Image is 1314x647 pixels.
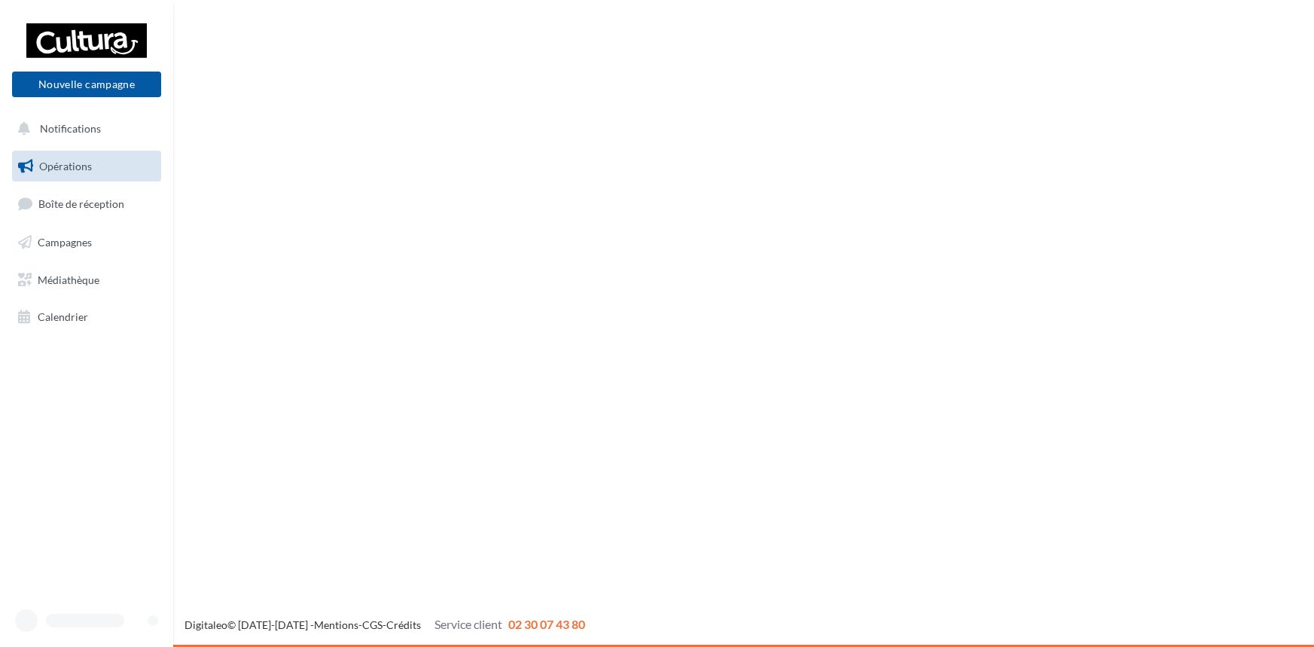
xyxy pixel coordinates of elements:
span: Campagnes [38,236,92,249]
button: Notifications [9,113,158,145]
a: Médiathèque [9,264,164,296]
a: Campagnes [9,227,164,258]
span: Boîte de réception [38,197,124,210]
a: CGS [362,618,383,631]
span: Médiathèque [38,273,99,285]
span: Opérations [39,160,92,172]
span: 02 30 07 43 80 [508,617,585,631]
a: Boîte de réception [9,188,164,220]
a: Digitaleo [184,618,227,631]
span: © [DATE]-[DATE] - - - [184,618,585,631]
span: Notifications [40,122,101,135]
a: Calendrier [9,301,164,333]
a: Crédits [386,618,421,631]
a: Mentions [314,618,358,631]
span: Calendrier [38,310,88,323]
a: Opérations [9,151,164,182]
button: Nouvelle campagne [12,72,161,97]
span: Service client [434,617,502,631]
